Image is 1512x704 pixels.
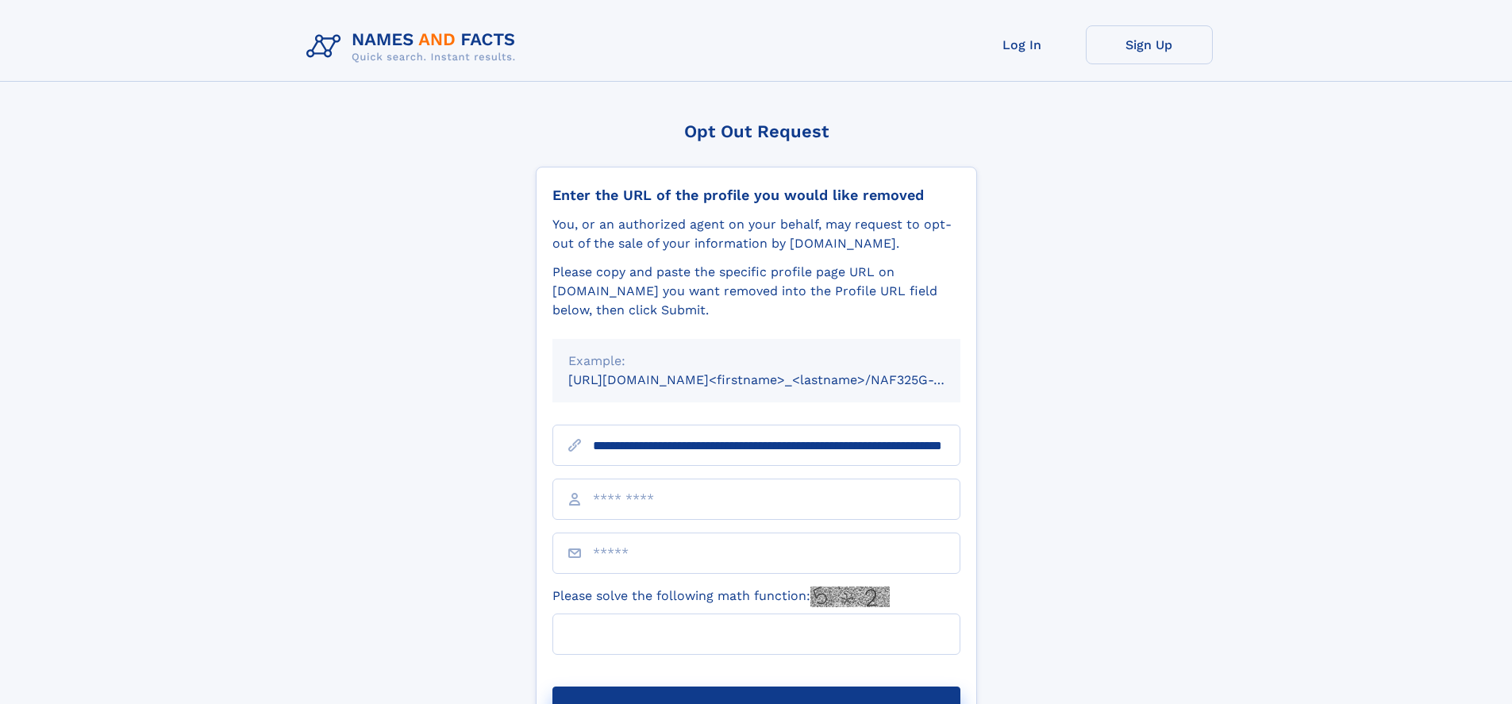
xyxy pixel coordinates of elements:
[536,121,977,141] div: Opt Out Request
[568,352,945,371] div: Example:
[1086,25,1213,64] a: Sign Up
[552,215,960,253] div: You, or an authorized agent on your behalf, may request to opt-out of the sale of your informatio...
[552,587,890,607] label: Please solve the following math function:
[552,263,960,320] div: Please copy and paste the specific profile page URL on [DOMAIN_NAME] you want removed into the Pr...
[568,372,991,387] small: [URL][DOMAIN_NAME]<firstname>_<lastname>/NAF325G-xxxxxxxx
[959,25,1086,64] a: Log In
[300,25,529,68] img: Logo Names and Facts
[552,187,960,204] div: Enter the URL of the profile you would like removed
